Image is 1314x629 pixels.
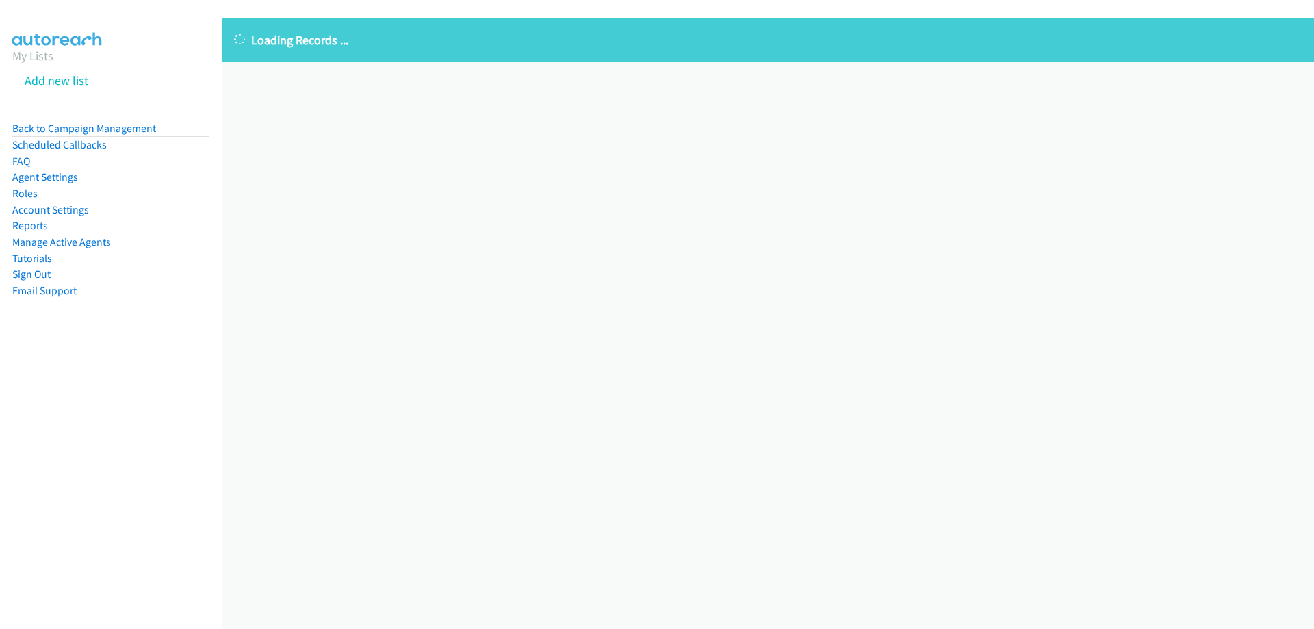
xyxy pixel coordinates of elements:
a: My Lists [12,48,53,64]
a: Back to Campaign Management [12,122,156,135]
a: Tutorials [12,252,52,265]
p: Loading Records ... [234,31,1302,49]
a: Reports [12,219,48,232]
a: Add new list [25,73,88,88]
a: Manage Active Agents [12,235,111,248]
a: Roles [12,187,38,200]
a: Account Settings [12,203,89,216]
a: Scheduled Callbacks [12,138,107,151]
a: Agent Settings [12,170,78,183]
a: FAQ [12,155,30,168]
a: Email Support [12,284,77,297]
a: Sign Out [12,268,51,281]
